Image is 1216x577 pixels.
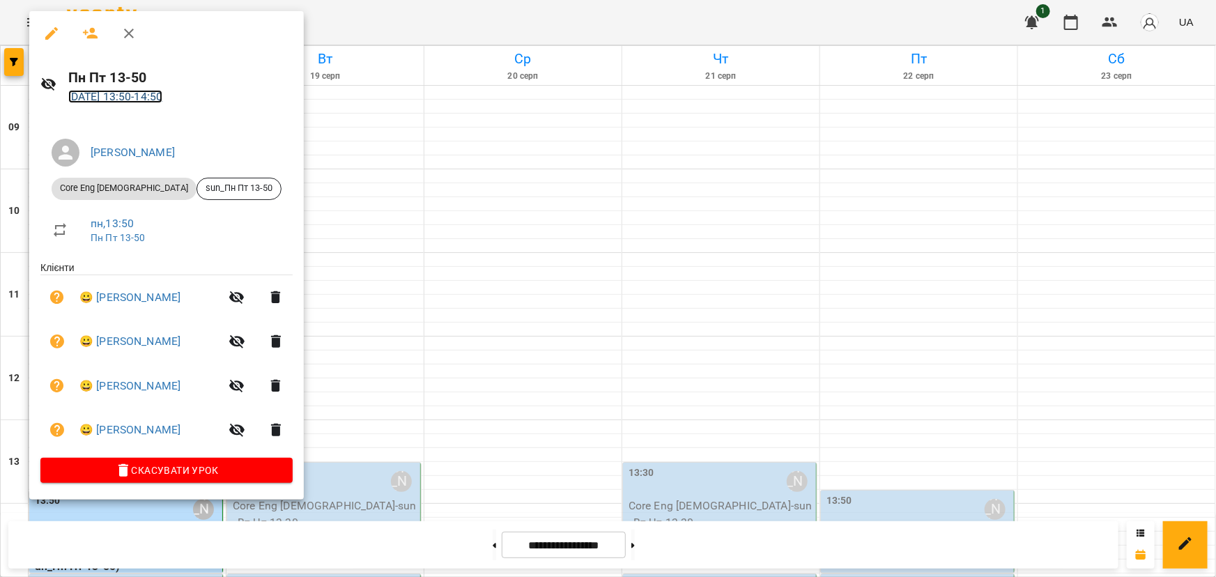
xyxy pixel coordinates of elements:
button: Візит ще не сплачено. Додати оплату? [40,369,74,403]
a: [PERSON_NAME] [91,146,175,159]
a: 😀 [PERSON_NAME] [79,289,180,306]
a: [DATE] 13:50-14:50 [68,90,163,103]
span: sun_Пн Пт 13-50 [197,182,281,194]
button: Скасувати Урок [40,458,293,483]
span: Скасувати Урок [52,462,282,479]
a: Пн Пт 13-50 [91,232,146,243]
div: sun_Пн Пт 13-50 [197,178,282,200]
a: пн , 13:50 [91,217,134,230]
button: Візит ще не сплачено. Додати оплату? [40,413,74,447]
button: Візит ще не сплачено. Додати оплату? [40,325,74,358]
span: Core Eng [DEMOGRAPHIC_DATA] [52,182,197,194]
ul: Клієнти [40,261,293,458]
a: 😀 [PERSON_NAME] [79,422,180,438]
a: 😀 [PERSON_NAME] [79,333,180,350]
h6: Пн Пт 13-50 [68,67,293,89]
button: Візит ще не сплачено. Додати оплату? [40,281,74,314]
a: 😀 [PERSON_NAME] [79,378,180,394]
